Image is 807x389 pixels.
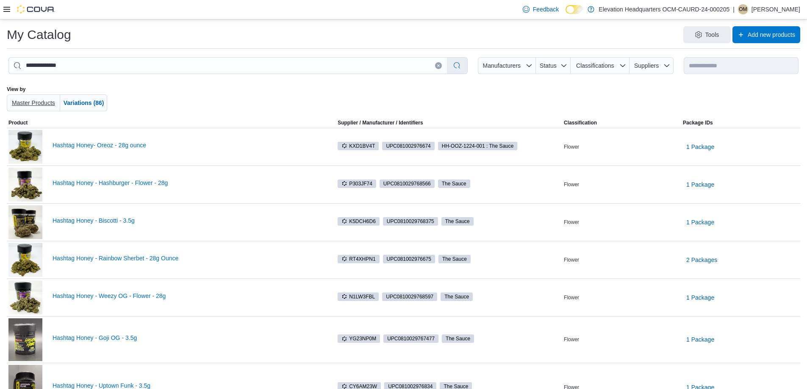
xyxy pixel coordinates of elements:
[386,293,433,301] span: UPC 0810029768597
[739,4,747,14] span: OM
[341,255,375,263] span: RT4XHPN1
[8,281,42,315] img: Hashtag Honey - Weezy OG - Flower - 28g
[326,119,423,126] span: Supplier / Manufacturer / Identifiers
[387,335,435,342] span: UPC 0810029767477
[53,179,322,186] a: Hashtag Honey - Hashburger - Flower - 28g
[387,218,434,225] span: UPC 0810029768375
[53,334,322,341] a: Hashtag Honey - Goji OG - 3.5g
[338,179,376,188] span: P303JF74
[341,293,375,301] span: N1LW3FBL
[387,255,431,263] span: UPC 081002976675
[683,26,731,43] button: Tools
[380,179,435,188] span: UPC0810029768566
[683,214,718,231] button: 1 Package
[383,334,438,343] span: UPC0810029767477
[686,218,714,226] span: 1 Package
[483,62,521,69] span: Manufacturers
[8,119,28,126] span: Product
[562,334,681,345] div: Flower
[536,57,571,74] button: Status
[634,62,659,69] span: Suppliers
[686,293,714,302] span: 1 Package
[441,217,474,226] span: The Sauce
[341,180,372,188] span: P303JF74
[562,255,681,265] div: Flower
[386,142,430,150] span: UPC 081002976674
[338,119,423,126] div: Supplier / Manufacturer / Identifiers
[435,62,442,69] button: Clear input
[519,1,562,18] a: Feedback
[442,180,466,188] span: The Sauce
[686,143,714,151] span: 1 Package
[630,57,674,74] button: Suppliers
[441,292,473,301] span: The Sauce
[683,331,718,348] button: 1 Package
[442,255,467,263] span: The Sauce
[571,57,630,74] button: Classifications
[566,5,583,14] input: Dark Mode
[686,256,717,264] span: 2 Packages
[442,334,474,343] span: The Sauce
[8,130,42,163] img: Hashtag Honey- Oreoz - 28g ounce
[53,292,322,299] a: Hashtag Honey - Weezy OG - Flower - 28g
[17,5,55,14] img: Cova
[683,289,718,306] button: 1 Package
[383,255,435,263] span: UPC081002976675
[338,142,379,150] span: KXD1BV4T
[444,293,469,301] span: The Sauce
[562,217,681,227] div: Flower
[732,26,800,43] button: Add new products
[705,30,719,39] span: Tools
[438,255,471,263] span: The Sauce
[478,57,535,74] button: Manufacturers
[382,142,434,150] span: UPC081002976674
[442,142,514,150] span: HH-OOZ-1224-001 : The Sauce
[8,205,42,239] img: Hashtag Honey - Biscotti - 3.5g
[686,180,714,189] span: 1 Package
[540,62,557,69] span: Status
[683,176,718,193] button: 1 Package
[341,218,376,225] span: K5DCH6D6
[338,217,380,226] span: K5DCH6D6
[383,180,431,188] span: UPC 0810029768566
[445,218,470,225] span: The Sauce
[683,138,718,155] button: 1 Package
[533,5,559,14] span: Feedback
[686,335,714,344] span: 1 Package
[53,382,322,389] a: Hashtag Honey - Uptown Funk - 3.5g
[738,4,748,14] div: Osvaldo Montalvo
[752,4,800,14] p: [PERSON_NAME]
[64,99,104,106] span: Variations (86)
[7,86,25,93] label: View by
[53,142,322,149] a: Hashtag Honey- Oreoz - 28g ounce
[438,142,518,150] span: HH-OOZ-1224-001 : The Sauce
[338,255,379,263] span: RT4XHPN1
[338,292,379,301] span: N1LW3FBL
[12,99,55,106] span: Master Products
[683,119,713,126] span: Package IDs
[341,142,375,150] span: KXD1BV4T
[7,26,71,43] h1: My Catalog
[562,179,681,190] div: Flower
[683,251,721,268] button: 2 Packages
[8,318,42,361] img: Hashtag Honey - Goji OG - 3.5g
[576,62,614,69] span: Classifications
[733,4,735,14] p: |
[341,335,376,342] span: YG23NP0M
[446,335,470,342] span: The Sauce
[60,94,108,111] button: Variations (86)
[562,292,681,303] div: Flower
[599,4,729,14] p: Elevation Headquarters OCM-CAURD-24-000205
[8,168,42,201] img: Hashtag Honey - Hashburger - Flower - 28g
[383,217,438,226] span: UPC0810029768375
[438,179,470,188] span: The Sauce
[7,94,60,111] button: Master Products
[8,243,42,277] img: Hashtag Honey - Rainbow Sherbet - 28g Ounce
[382,292,437,301] span: UPC0810029768597
[53,255,322,262] a: Hashtag Honey - Rainbow Sherbet - 28g Ounce
[748,30,795,39] span: Add new products
[562,142,681,152] div: Flower
[338,334,380,343] span: YG23NP0M
[53,217,322,224] a: Hashtag Honey - Biscotti - 3.5g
